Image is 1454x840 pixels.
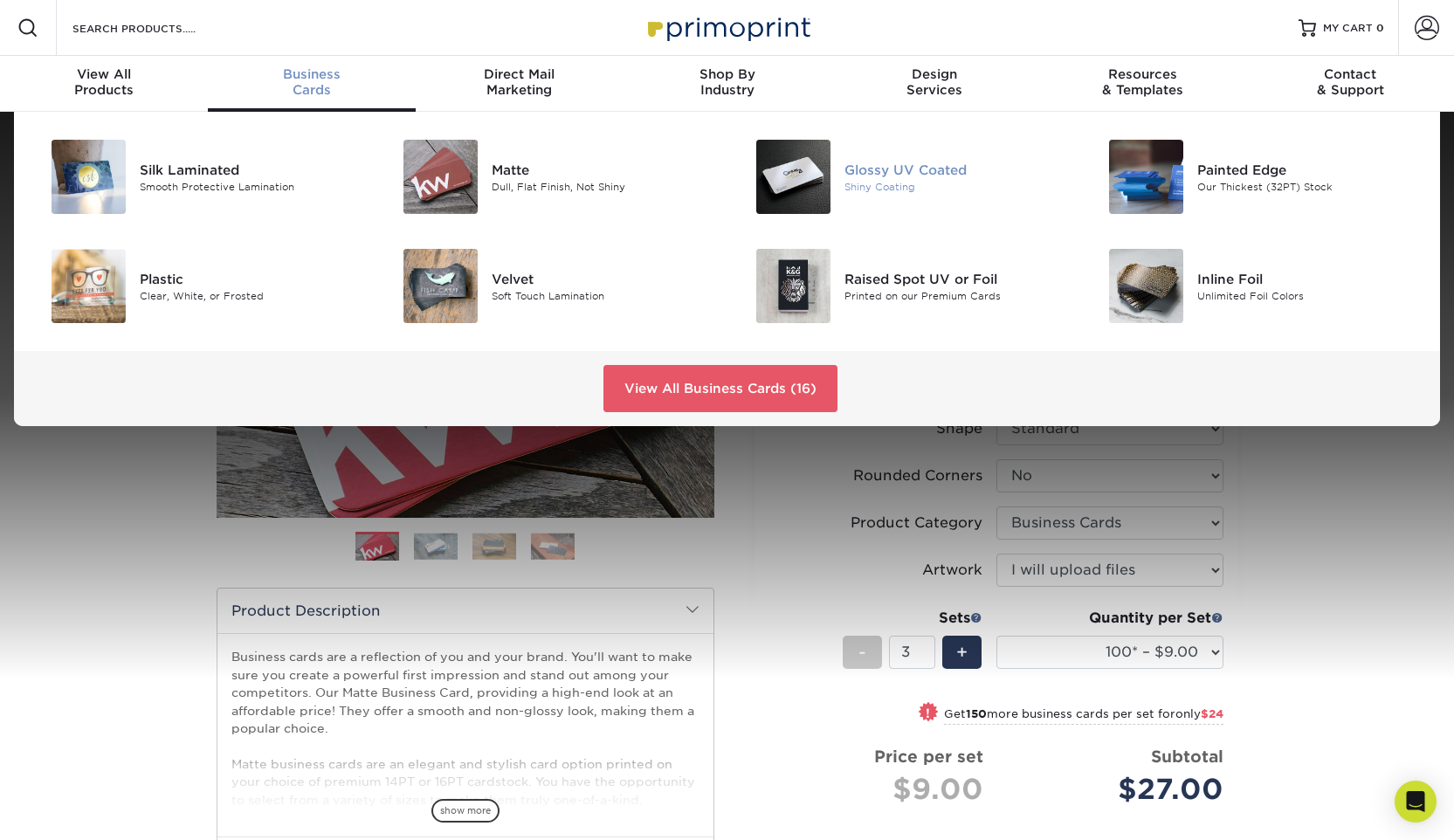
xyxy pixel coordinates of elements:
[756,140,830,214] img: Glossy UV Coated Business Cards
[388,242,714,330] a: Velvet Business Cards Velvet Soft Touch Lamination
[416,66,624,82] span: Direct Mail
[1175,707,1223,720] span: only
[35,133,362,221] a: Silk Laminated Business Cards Silk Laminated Smooth Protective Lamination
[208,56,416,112] a: BusinessCards
[416,56,624,112] a: Direct MailMarketing
[624,66,831,98] div: Industry
[1246,66,1454,98] div: & Support
[52,249,126,323] img: Plastic Business Cards
[603,365,837,412] a: View All Business Cards (16)
[4,787,148,834] iframe: Google Customer Reviews
[1246,56,1454,112] a: Contact& Support
[1151,747,1223,766] strong: Subtotal
[1395,781,1437,823] div: Open Intercom Messenger
[1197,269,1419,288] div: Inline Foil
[416,66,624,98] div: Marketing
[1010,768,1223,810] div: $27.00
[1323,21,1373,36] span: MY CART
[830,56,1038,112] a: DesignServices
[844,288,1066,303] div: Printed on our Premium Cards
[1038,56,1246,112] a: Resources& Templates
[140,179,362,194] div: Smooth Protective Lamination
[388,133,714,221] a: Matte Business Cards Matte Dull, Flat Finish, Not Shiny
[492,160,713,179] div: Matte
[1092,133,1419,221] a: Painted Edge Business Cards Painted Edge Our Thickest (32PT) Stock
[140,160,362,179] div: Silk Laminated
[966,707,987,720] strong: 150
[926,704,930,722] span: !
[492,269,713,288] div: Velvet
[1038,66,1246,82] span: Resources
[140,288,362,303] div: Clear, White, or Frosted
[944,707,1223,725] small: Get more business cards per set for
[431,799,500,823] span: show more
[71,17,241,38] input: SEARCH PRODUCTS.....
[403,249,478,323] img: Velvet Business Cards
[1376,22,1384,34] span: 0
[52,140,126,214] img: Silk Laminated Business Cards
[1197,288,1419,303] div: Unlimited Foil Colors
[741,133,1067,221] a: Glossy UV Coated Business Cards Glossy UV Coated Shiny Coating
[1092,242,1419,330] a: Inline Foil Business Cards Inline Foil Unlimited Foil Colors
[624,56,831,112] a: Shop ByIndustry
[492,179,713,194] div: Dull, Flat Finish, Not Shiny
[1109,249,1183,323] img: Inline Foil Business Cards
[208,66,416,98] div: Cards
[756,249,830,323] img: Raised Spot UV or Foil Business Cards
[782,768,983,810] div: $9.00
[208,66,416,82] span: Business
[741,242,1067,330] a: Raised Spot UV or Foil Business Cards Raised Spot UV or Foil Printed on our Premium Cards
[844,160,1066,179] div: Glossy UV Coated
[1038,66,1246,98] div: & Templates
[1246,66,1454,82] span: Contact
[874,747,983,766] strong: Price per set
[1109,140,1183,214] img: Painted Edge Business Cards
[1197,160,1419,179] div: Painted Edge
[1201,707,1223,720] span: $24
[844,179,1066,194] div: Shiny Coating
[403,140,478,214] img: Matte Business Cards
[35,242,362,330] a: Plastic Business Cards Plastic Clear, White, or Frosted
[830,66,1038,98] div: Services
[844,269,1066,288] div: Raised Spot UV or Foil
[830,66,1038,82] span: Design
[640,9,815,46] img: Primoprint
[1197,179,1419,194] div: Our Thickest (32PT) Stock
[492,288,713,303] div: Soft Touch Lamination
[624,66,831,82] span: Shop By
[140,269,362,288] div: Plastic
